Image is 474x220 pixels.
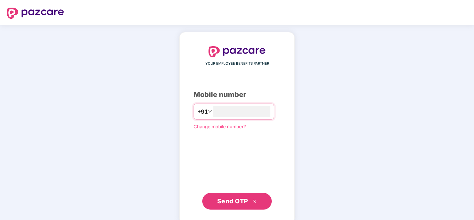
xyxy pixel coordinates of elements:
span: YOUR EMPLOYEE BENEFITS PARTNER [205,61,269,66]
span: double-right [253,199,257,204]
img: logo [209,46,265,57]
span: down [208,109,212,114]
div: Mobile number [194,89,280,100]
img: logo [7,8,64,19]
a: Change mobile number? [194,124,246,129]
span: Send OTP [217,197,248,205]
span: +91 [197,107,208,116]
button: Send OTPdouble-right [202,193,272,210]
